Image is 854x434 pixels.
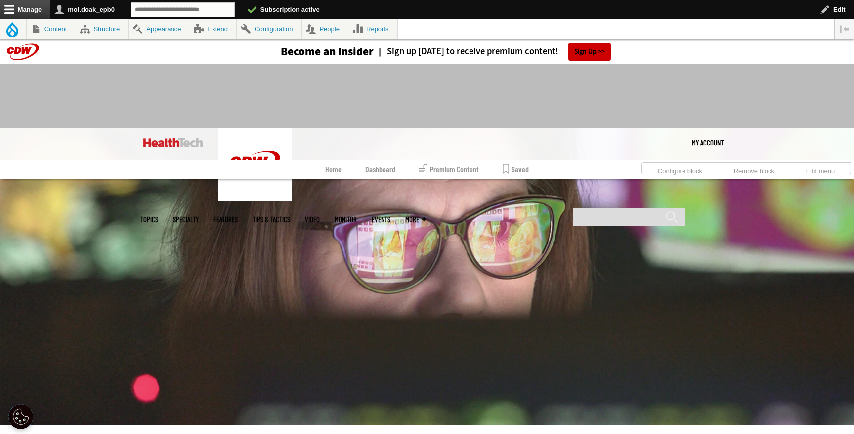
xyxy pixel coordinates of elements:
[372,216,390,223] a: Events
[253,216,290,223] a: Tips & Tactics
[281,46,374,57] h3: Become an Insider
[654,164,706,175] a: Configure block
[305,216,320,223] a: Video
[419,160,479,179] a: Premium Content
[140,216,158,223] span: Topics
[405,216,426,223] span: More
[692,128,724,157] a: My Account
[190,19,237,39] a: Extend
[237,19,301,39] a: Configuration
[218,128,292,201] img: Home
[365,160,395,179] a: Dashboard
[692,128,724,157] div: User menu
[802,164,839,175] a: Edit menu
[173,216,199,223] span: Specialty
[335,216,357,223] a: MonITor
[143,138,203,147] img: Home
[218,193,292,203] a: CDW
[503,160,529,179] a: Saved
[213,216,238,223] a: Features
[8,404,33,429] div: Cookie Settings
[302,19,348,39] a: People
[730,164,778,175] a: Remove block
[374,47,558,56] a: Sign up [DATE] to receive premium content!
[348,19,397,39] a: Reports
[325,160,342,179] a: Home
[835,19,854,39] button: Vertical orientation
[76,19,128,39] a: Structure
[568,43,611,61] a: Sign Up
[8,404,33,429] button: Open Preferences
[129,19,190,39] a: Appearance
[27,19,76,39] a: Content
[244,46,374,57] a: Become an Insider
